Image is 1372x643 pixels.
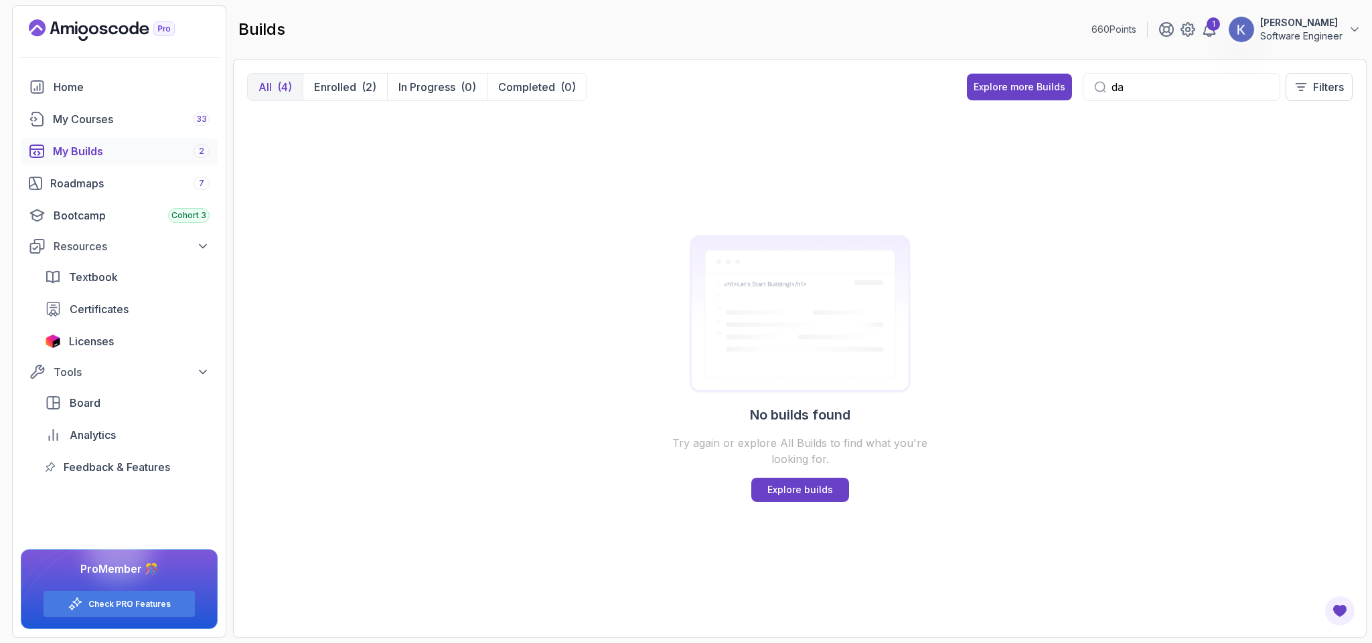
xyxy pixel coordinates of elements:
[37,422,218,448] a: analytics
[54,238,210,254] div: Resources
[672,234,929,395] img: Certificates empty-state
[1228,16,1361,43] button: user profile image[PERSON_NAME]Software Engineer
[29,19,206,41] a: Landing page
[1207,17,1220,31] div: 1
[45,335,61,348] img: jetbrains icon
[461,79,476,95] div: (0)
[1260,29,1343,43] p: Software Engineer
[560,79,576,95] div: (0)
[238,19,285,40] h2: builds
[69,333,114,349] span: Licenses
[171,210,206,221] span: Cohort 3
[1324,595,1356,627] button: Open Feedback Button
[974,80,1065,94] div: Explore more Builds
[1091,23,1136,36] p: 660 Points
[54,207,210,223] div: Bootcamp
[64,459,170,475] span: Feedback & Features
[498,79,555,95] p: Completed
[751,478,849,502] a: Explore builds
[37,454,218,480] a: feedback
[767,483,833,496] p: Explore builds
[672,435,929,467] p: Try again or explore All Builds to find what you're looking for.
[88,599,171,610] a: Check PRO Features
[21,360,218,384] button: Tools
[37,328,218,355] a: licenses
[487,74,587,100] button: Completed(0)
[196,114,207,124] span: 33
[37,296,218,323] a: certificates
[258,79,272,95] p: All
[21,234,218,258] button: Resources
[1286,73,1353,101] button: Filters
[70,395,100,411] span: Board
[1229,17,1254,42] img: user profile image
[303,74,387,100] button: Enrolled(2)
[750,405,850,424] h2: No builds found
[314,79,356,95] p: Enrolled
[1260,16,1343,29] p: [PERSON_NAME]
[21,74,218,100] a: home
[37,389,218,416] a: board
[398,79,455,95] p: In Progress
[277,79,292,95] div: (4)
[21,106,218,132] a: courses
[387,74,487,100] button: In Progress(0)
[199,178,204,189] span: 7
[1201,21,1217,37] a: 1
[199,146,204,157] span: 2
[43,590,196,618] button: Check PRO Features
[37,264,218,290] a: textbook
[21,202,218,229] a: bootcamp
[21,170,218,197] a: roadmaps
[1313,79,1344,95] p: Filters
[69,269,118,285] span: Textbook
[50,175,210,191] div: Roadmaps
[53,111,210,127] div: My Courses
[53,143,210,159] div: My Builds
[1112,79,1269,95] input: Search...
[21,138,218,165] a: builds
[54,364,210,380] div: Tools
[248,74,303,100] button: All(4)
[70,301,129,317] span: Certificates
[54,79,210,95] div: Home
[362,79,376,95] div: (2)
[70,427,116,443] span: Analytics
[967,74,1072,100] button: Explore more Builds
